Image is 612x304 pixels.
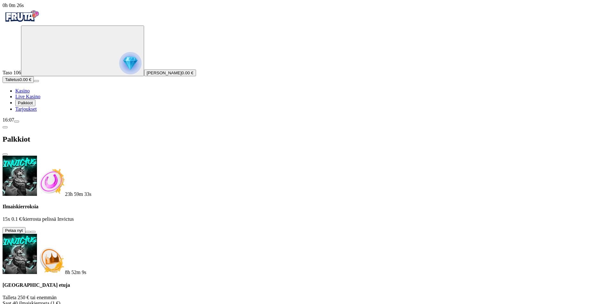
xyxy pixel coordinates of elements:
[14,121,19,122] button: menu
[15,88,30,93] span: Kasino
[3,282,609,288] h4: [GEOGRAPHIC_DATA] etuja
[3,153,8,155] button: close
[37,246,65,274] img: Deposit bonus icon
[3,234,37,274] img: Invictus
[5,77,19,82] span: Talletus
[37,168,65,196] img: Freespins bonus icon
[3,135,609,144] h2: Palkkiot
[3,227,25,234] button: Pelaa nyt
[3,204,609,210] h4: Ilmaiskierroksia
[15,100,35,106] button: reward iconPalkkiot
[5,228,23,233] span: Pelaa nyt
[65,270,86,275] span: countdown
[18,100,33,105] span: Palkkiot
[3,20,41,25] a: Fruta
[15,94,40,99] span: Live Kasino
[65,191,91,197] span: countdown
[3,70,21,75] span: Taso 106
[15,106,37,112] a: gift-inverted iconTarjoukset
[34,80,39,82] button: menu
[3,8,41,24] img: Fruta
[3,76,34,83] button: Talletusplus icon0.00 €
[119,52,142,74] img: reward progress
[3,117,14,122] span: 16:07
[147,70,182,75] span: [PERSON_NAME]
[3,3,24,8] span: user session time
[19,77,31,82] span: 0.00 €
[144,70,196,76] button: [PERSON_NAME]0.00 €
[31,231,36,233] button: info
[3,8,609,112] nav: Primary
[3,126,8,128] button: chevron-left icon
[15,106,37,112] span: Tarjoukset
[21,26,144,76] button: reward progress
[15,88,30,93] a: diamond iconKasino
[15,94,40,99] a: poker-chip iconLive Kasino
[182,70,193,75] span: 0.00 €
[3,216,609,222] p: 15x 0.1 €/kierrosta pelissä Invictus
[3,156,37,196] img: Invictus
